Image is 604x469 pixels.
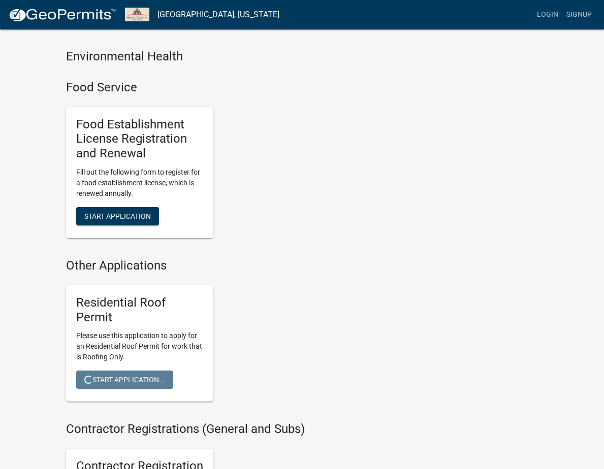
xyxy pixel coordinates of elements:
[76,117,203,161] h5: Food Establishment License Registration and Renewal
[84,212,151,220] span: Start Application
[66,258,376,410] wm-workflow-list-section: Other Applications
[66,422,376,437] h4: Contractor Registrations (General and Subs)
[76,207,159,225] button: Start Application
[76,295,203,325] h5: Residential Roof Permit
[76,167,203,199] p: Fill out the following form to register for a food establishment license, which is renewed annually.
[562,5,596,24] a: Signup
[84,376,165,384] span: Start Application...
[66,80,376,95] h4: Food Service
[157,6,279,23] a: [GEOGRAPHIC_DATA], [US_STATE]
[125,8,149,21] img: Grant County, Indiana
[66,258,376,273] h4: Other Applications
[66,49,376,64] h4: Environmental Health
[76,330,203,362] p: Please use this application to apply for an Residential Roof Permit for work that is Roofing Only.
[533,5,562,24] a: Login
[76,371,173,389] button: Start Application...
